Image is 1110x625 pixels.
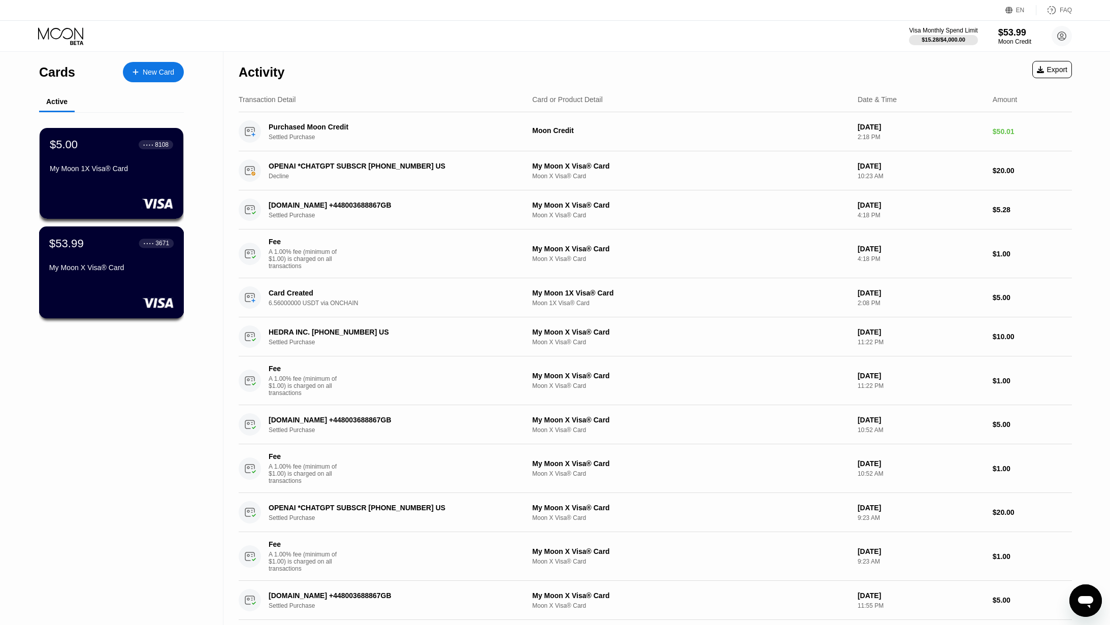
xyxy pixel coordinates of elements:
[909,27,977,34] div: Visa Monthly Spend Limit
[993,333,1072,341] div: $10.00
[993,596,1072,604] div: $5.00
[532,514,850,521] div: Moon X Visa® Card
[858,162,985,170] div: [DATE]
[269,504,508,512] div: OPENAI *CHATGPT SUBSCR [PHONE_NUMBER] US
[49,237,84,250] div: $53.99
[50,165,173,173] div: My Moon 1X Visa® Card
[155,240,169,247] div: 3671
[532,201,850,209] div: My Moon X Visa® Card
[532,558,850,565] div: Moon X Visa® Card
[269,300,526,307] div: 6.56000000 USDT via ONCHAIN
[532,504,850,512] div: My Moon X Visa® Card
[858,134,985,141] div: 2:18 PM
[239,581,1072,620] div: [DOMAIN_NAME] +448003688867GBSettled PurchaseMy Moon X Visa® CardMoon X Visa® Card[DATE]11:55 PM$...
[858,255,985,262] div: 4:18 PM
[269,463,345,484] div: A 1.00% fee (minimum of $1.00) is charged on all transactions
[269,328,508,336] div: HEDRA INC. [PHONE_NUMBER] US
[269,134,526,141] div: Settled Purchase
[993,420,1072,429] div: $5.00
[858,504,985,512] div: [DATE]
[239,532,1072,581] div: FeeA 1.00% fee (minimum of $1.00) is charged on all transactionsMy Moon X Visa® CardMoon X Visa® ...
[858,372,985,380] div: [DATE]
[532,426,850,434] div: Moon X Visa® Card
[998,27,1031,45] div: $53.99Moon Credit
[269,162,508,170] div: OPENAI *CHATGPT SUBSCR [PHONE_NUMBER] US
[1016,7,1025,14] div: EN
[123,62,184,82] div: New Card
[858,591,985,600] div: [DATE]
[532,547,850,555] div: My Moon X Visa® Card
[143,68,174,77] div: New Card
[239,444,1072,493] div: FeeA 1.00% fee (minimum of $1.00) is charged on all transactionsMy Moon X Visa® CardMoon X Visa® ...
[922,37,965,43] div: $15.28 / $4,000.00
[269,201,508,209] div: [DOMAIN_NAME] +448003688867GB
[239,278,1072,317] div: Card Created6.56000000 USDT via ONCHAINMy Moon 1X Visa® CardMoon 1X Visa® Card[DATE]2:08 PM$5.00
[239,65,284,80] div: Activity
[532,416,850,424] div: My Moon X Visa® Card
[858,459,985,468] div: [DATE]
[858,470,985,477] div: 10:52 AM
[155,141,169,148] div: 8108
[858,426,985,434] div: 10:52 AM
[269,551,345,572] div: A 1.00% fee (minimum of $1.00) is charged on all transactions
[40,128,183,219] div: $5.00● ● ● ●8108My Moon 1X Visa® Card
[239,95,296,104] div: Transaction Detail
[532,95,603,104] div: Card or Product Detail
[239,151,1072,190] div: OPENAI *CHATGPT SUBSCR [PHONE_NUMBER] USDeclineMy Moon X Visa® CardMoon X Visa® Card[DATE]10:23 A...
[1036,5,1072,15] div: FAQ
[269,416,508,424] div: [DOMAIN_NAME] +448003688867GB
[858,212,985,219] div: 4:18 PM
[858,514,985,521] div: 9:23 AM
[858,289,985,297] div: [DATE]
[532,126,850,135] div: Moon Credit
[993,127,1072,136] div: $50.01
[532,470,850,477] div: Moon X Visa® Card
[239,190,1072,229] div: [DOMAIN_NAME] +448003688867GBSettled PurchaseMy Moon X Visa® CardMoon X Visa® Card[DATE]4:18 PM$5.28
[1037,65,1067,74] div: Export
[269,365,340,373] div: Fee
[858,382,985,389] div: 11:22 PM
[532,255,850,262] div: Moon X Visa® Card
[532,602,850,609] div: Moon X Visa® Card
[993,167,1072,175] div: $20.00
[993,465,1072,473] div: $1.00
[143,143,153,146] div: ● ● ● ●
[1069,584,1102,617] iframe: Кнопка запуска окна обмена сообщениями
[46,97,68,106] div: Active
[858,558,985,565] div: 9:23 AM
[49,264,174,272] div: My Moon X Visa® Card
[269,289,508,297] div: Card Created
[532,382,850,389] div: Moon X Visa® Card
[239,112,1072,151] div: Purchased Moon CreditSettled PurchaseMoon Credit[DATE]2:18 PM$50.01
[532,212,850,219] div: Moon X Visa® Card
[50,138,78,151] div: $5.00
[998,38,1031,45] div: Moon Credit
[993,377,1072,385] div: $1.00
[993,552,1072,561] div: $1.00
[532,339,850,346] div: Moon X Visa® Card
[993,206,1072,214] div: $5.28
[39,65,75,80] div: Cards
[532,173,850,180] div: Moon X Visa® Card
[858,300,985,307] div: 2:08 PM
[269,173,526,180] div: Decline
[993,95,1017,104] div: Amount
[858,547,985,555] div: [DATE]
[858,602,985,609] div: 11:55 PM
[858,245,985,253] div: [DATE]
[909,27,977,45] div: Visa Monthly Spend Limit$15.28/$4,000.00
[858,123,985,131] div: [DATE]
[269,123,508,131] div: Purchased Moon Credit
[858,173,985,180] div: 10:23 AM
[532,245,850,253] div: My Moon X Visa® Card
[993,508,1072,516] div: $20.00
[858,339,985,346] div: 11:22 PM
[269,602,526,609] div: Settled Purchase
[239,405,1072,444] div: [DOMAIN_NAME] +448003688867GBSettled PurchaseMy Moon X Visa® CardMoon X Visa® Card[DATE]10:52 AM$...
[998,27,1031,38] div: $53.99
[269,212,526,219] div: Settled Purchase
[993,250,1072,258] div: $1.00
[269,514,526,521] div: Settled Purchase
[269,426,526,434] div: Settled Purchase
[858,95,897,104] div: Date & Time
